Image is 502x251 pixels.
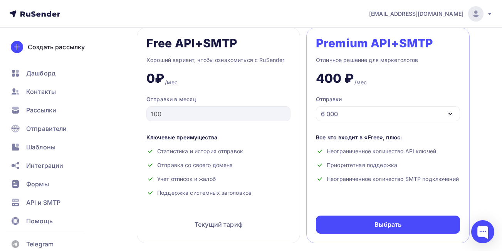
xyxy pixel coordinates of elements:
div: Все что входит в «Free», плюс: [316,134,460,141]
span: Рассылки [26,105,56,115]
div: Отличное решение для маркетологов [316,55,460,65]
a: [EMAIL_ADDRESS][DOMAIN_NAME] [369,6,493,22]
div: Хороший вариант, чтобы ознакомиться с RuSender [146,55,290,65]
a: Дашборд [6,65,98,81]
span: Дашборд [26,69,55,78]
div: /мес [165,79,178,86]
a: Шаблоны [6,139,98,155]
div: Ключевые преимущества [146,134,290,141]
div: Premium API+SMTP [316,37,433,49]
div: Поддержка системных заголовков [146,189,290,197]
span: API и SMTP [26,198,60,207]
div: Учет отписок и жалоб [146,175,290,183]
a: Отправители [6,121,98,136]
a: Рассылки [6,102,98,118]
span: Контакты [26,87,56,96]
div: Создать рассылку [28,42,85,52]
span: Формы [26,179,49,189]
span: Интеграции [26,161,63,170]
div: Отправка со своего домена [146,161,290,169]
div: Отправки [316,95,342,103]
div: Выбрать [374,220,402,229]
span: Telegram [26,239,54,249]
div: Приоритетная поддержка [316,161,460,169]
div: Текущий тариф [146,215,290,234]
div: Неограниченное количество SMTP подключений [316,175,460,183]
a: Контакты [6,84,98,99]
div: Отправки в месяц [146,95,290,103]
button: Отправки 6 000 [316,95,460,121]
a: Формы [6,176,98,192]
div: 0₽ [146,71,164,86]
span: Отправители [26,124,67,133]
div: 400 ₽ [316,71,354,86]
span: Помощь [26,216,53,226]
div: Неограниченное количество API ключей [316,147,460,155]
div: Free API+SMTP [146,37,237,49]
div: Статистика и история отправок [146,147,290,155]
span: [EMAIL_ADDRESS][DOMAIN_NAME] [369,10,463,18]
div: 6 000 [321,109,338,119]
span: Шаблоны [26,142,55,152]
div: /мес [354,79,367,86]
